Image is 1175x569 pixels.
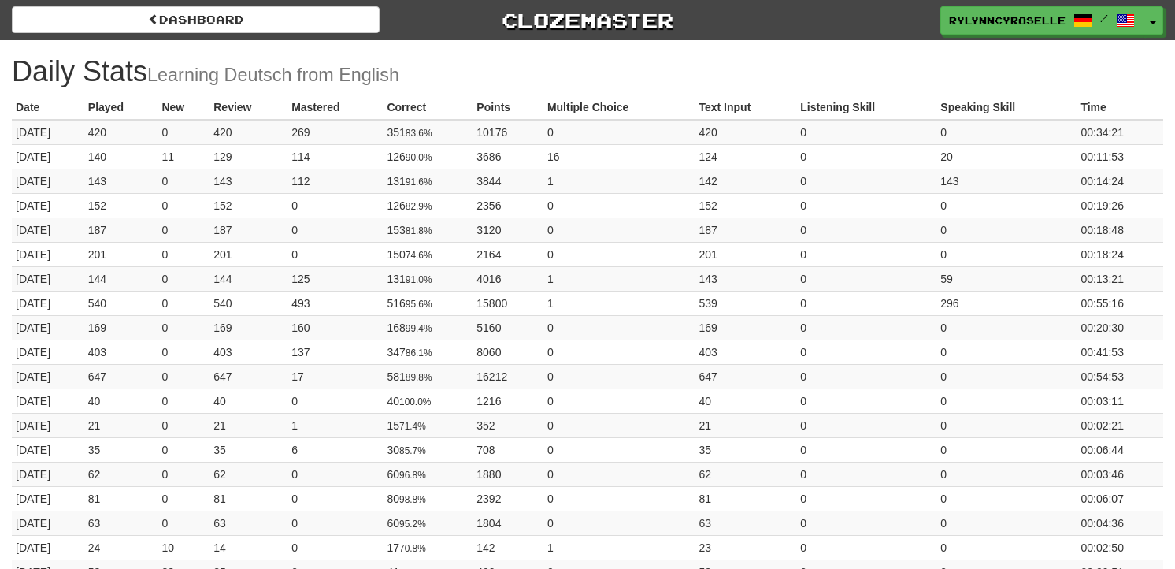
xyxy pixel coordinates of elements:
td: 00:18:48 [1077,218,1163,242]
small: 91.0% [406,274,432,285]
td: 0 [936,242,1077,266]
td: 0 [796,462,936,486]
th: Correct [383,95,473,120]
td: 3844 [473,169,543,193]
td: 24 [84,535,158,560]
td: 0 [158,486,209,511]
td: 0 [936,437,1077,462]
td: 00:02:21 [1077,413,1163,437]
td: 0 [796,389,936,413]
small: Learning Deutsch from English [147,65,399,85]
td: 169 [695,315,796,340]
td: 144 [209,266,287,291]
td: 0 [796,218,936,242]
td: 0 [543,486,695,511]
td: 129 [209,144,287,169]
small: 91.6% [406,177,432,188]
td: 16212 [473,364,543,389]
td: [DATE] [12,120,84,145]
td: 0 [158,193,209,218]
td: 142 [695,169,796,193]
td: 0 [158,218,209,242]
small: 89.8% [406,372,432,383]
td: 143 [84,169,158,193]
small: 100.0% [399,396,431,407]
td: 168 [383,315,473,340]
td: 0 [158,120,209,145]
td: 62 [209,462,287,486]
td: 0 [287,462,383,486]
th: Time [1077,95,1163,120]
td: 540 [209,291,287,315]
td: 21 [209,413,287,437]
td: 647 [84,364,158,389]
td: 347 [383,340,473,364]
td: 00:02:50 [1077,535,1163,560]
td: 00:18:24 [1077,242,1163,266]
th: Text Input [695,95,796,120]
td: 160 [287,315,383,340]
td: 0 [287,242,383,266]
td: 0 [796,437,936,462]
td: 00:04:36 [1077,511,1163,535]
th: New [158,95,209,120]
th: Listening Skill [796,95,936,120]
small: 85.7% [399,445,426,456]
td: 14 [209,535,287,560]
td: [DATE] [12,437,84,462]
td: 0 [287,218,383,242]
td: 0 [158,169,209,193]
td: 540 [84,291,158,315]
td: 4016 [473,266,543,291]
td: 0 [158,315,209,340]
td: 0 [796,340,936,364]
td: 0 [287,389,383,413]
td: 00:03:46 [1077,462,1163,486]
td: 0 [543,413,695,437]
td: 0 [158,462,209,486]
td: 187 [209,218,287,242]
td: 0 [287,535,383,560]
td: 187 [695,218,796,242]
td: 126 [383,144,473,169]
td: 2164 [473,242,543,266]
td: 140 [84,144,158,169]
td: 21 [84,413,158,437]
th: Played [84,95,158,120]
td: 1804 [473,511,543,535]
td: 59 [936,266,1077,291]
td: 152 [84,193,158,218]
td: 00:19:26 [1077,193,1163,218]
td: 6 [287,437,383,462]
td: 0 [796,486,936,511]
td: 63 [84,511,158,535]
small: 86.1% [406,348,432,359]
td: 0 [543,340,695,364]
td: [DATE] [12,364,84,389]
td: 80 [383,486,473,511]
td: [DATE] [12,535,84,560]
small: 71.4% [399,421,426,432]
td: 0 [796,291,936,315]
td: 0 [287,511,383,535]
small: 70.8% [399,543,426,554]
small: 90.0% [406,152,432,163]
th: Points [473,95,543,120]
td: 81 [84,486,158,511]
td: 143 [936,169,1077,193]
td: 1880 [473,462,543,486]
td: 21 [695,413,796,437]
td: 143 [209,169,287,193]
td: 403 [84,340,158,364]
td: 35 [209,437,287,462]
td: 0 [936,364,1077,389]
td: 0 [543,389,695,413]
td: 708 [473,437,543,462]
td: 0 [796,364,936,389]
td: 2392 [473,486,543,511]
td: 0 [543,364,695,389]
td: 0 [936,193,1077,218]
td: 114 [287,144,383,169]
td: 0 [796,413,936,437]
td: [DATE] [12,389,84,413]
